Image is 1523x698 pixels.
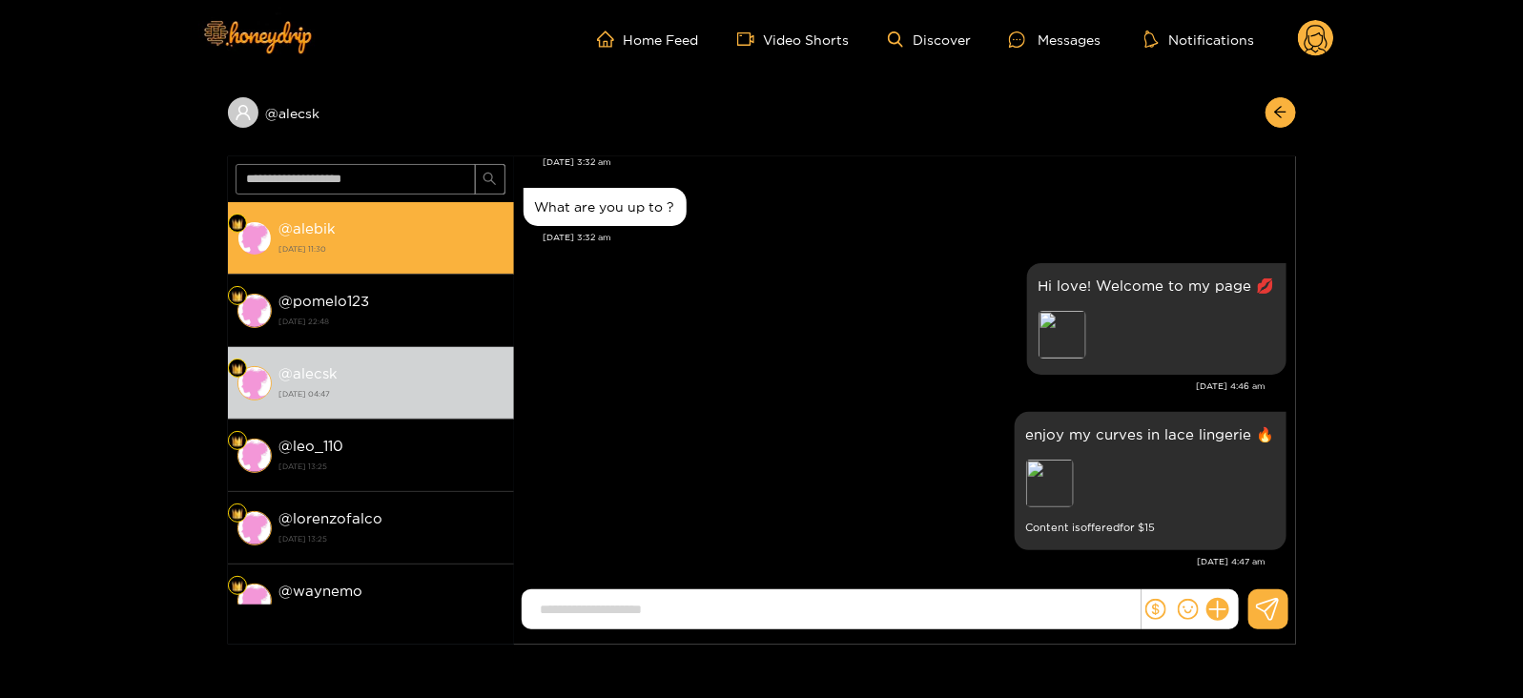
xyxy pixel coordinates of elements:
button: search [475,164,505,195]
strong: @ leo_110 [279,438,344,454]
button: dollar [1142,595,1170,624]
a: Discover [888,31,971,48]
span: user [235,104,252,121]
div: Messages [1009,29,1101,51]
strong: @ pomelo123 [279,293,370,309]
strong: [DATE] 13:25 [279,530,504,547]
span: search [483,172,497,188]
div: [DATE] 3:32 am [544,231,1286,244]
img: conversation [237,439,272,473]
img: Fan Level [232,291,243,302]
strong: [DATE] 04:47 [279,385,504,402]
strong: @ alebik [279,220,337,236]
img: conversation [237,511,272,545]
p: Hi love! Welcome to my page 💋 [1039,275,1275,297]
strong: [DATE] 13:25 [279,458,504,475]
strong: @ alecsk [279,365,339,381]
img: Fan Level [232,581,243,592]
span: arrow-left [1273,105,1287,121]
strong: [DATE] 11:30 [279,240,504,257]
div: [DATE] 4:47 am [524,555,1266,568]
div: Jun. 10, 3:32 am [524,188,687,226]
small: Content is offered for $ 15 [1026,517,1275,539]
span: video-camera [737,31,764,48]
a: Video Shorts [737,31,850,48]
img: conversation [237,584,272,618]
img: Fan Level [232,508,243,520]
strong: [DATE] 11:56 [279,603,504,620]
div: Jun. 10, 4:46 am [1027,263,1286,375]
span: dollar [1145,599,1166,620]
button: arrow-left [1266,97,1296,128]
a: Home Feed [597,31,699,48]
button: Notifications [1139,30,1260,49]
span: home [597,31,624,48]
strong: [DATE] 22:48 [279,313,504,330]
span: smile [1178,599,1199,620]
div: @alecsk [228,97,514,128]
div: Jun. 10, 4:47 am [1015,412,1286,550]
img: Fan Level [232,363,243,375]
img: conversation [237,366,272,400]
div: What are you up to ? [535,199,675,215]
strong: @ waynemo [279,583,363,599]
strong: @ lorenzofalco [279,510,383,526]
img: conversation [237,221,272,256]
div: [DATE] 4:46 am [524,380,1266,393]
img: Fan Level [232,436,243,447]
img: conversation [237,294,272,328]
p: enjoy my curves in lace lingerie 🔥 [1026,423,1275,445]
div: [DATE] 3:32 am [544,155,1286,169]
img: Fan Level [232,218,243,230]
